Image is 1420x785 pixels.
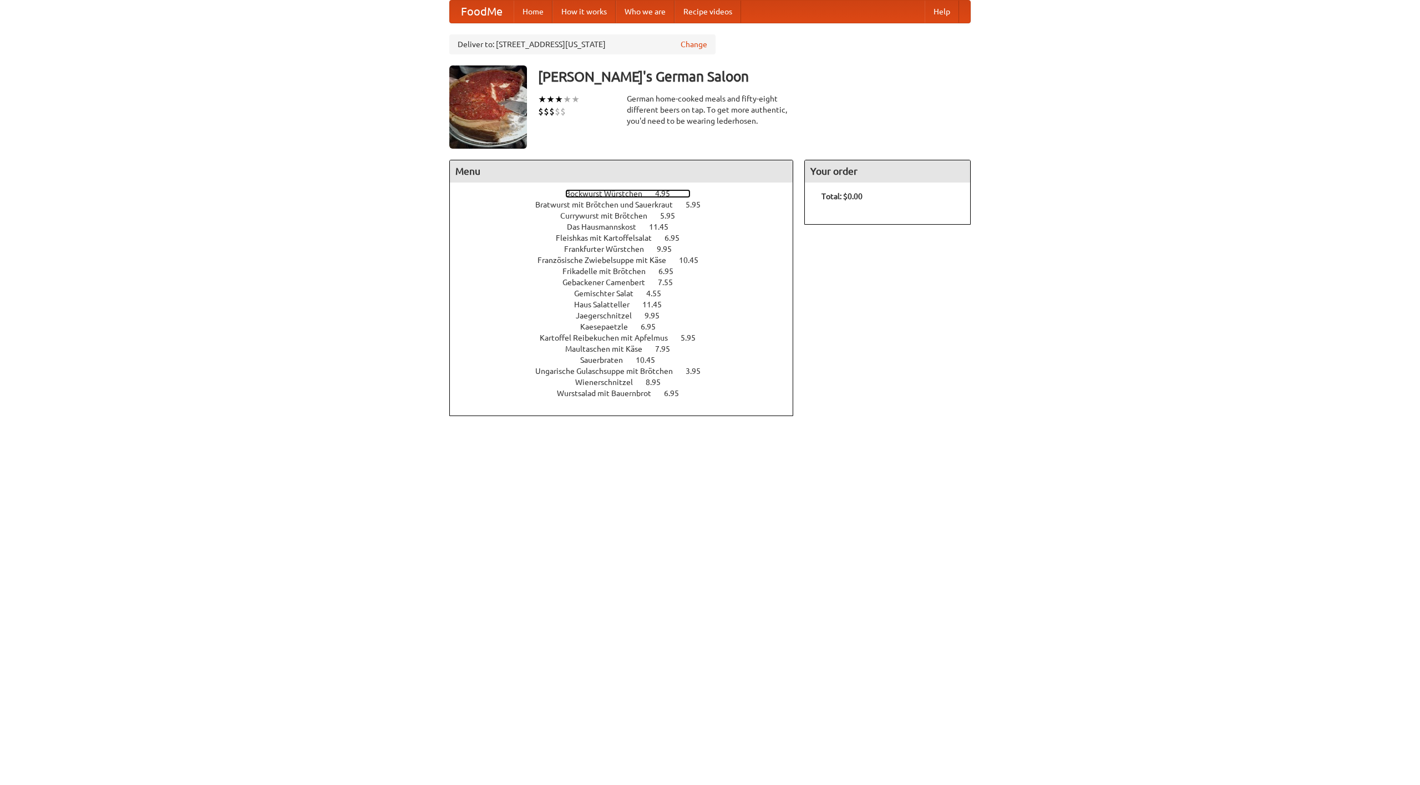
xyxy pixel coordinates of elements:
[563,93,571,105] li: ★
[535,200,721,209] a: Bratwurst mit Brötchen und Sauerkraut 5.95
[557,389,699,398] a: Wurstsalad mit Bauernbrot 6.95
[805,160,970,183] h4: Your order
[562,278,693,287] a: Gebackener Camenbert 7.55
[567,222,647,231] span: Das Hausmannskost
[636,356,666,364] span: 10.45
[557,389,662,398] span: Wurstsalad mit Bauernbrot
[664,389,690,398] span: 6.95
[565,345,691,353] a: Maultaschen mit Käse 7.95
[567,222,689,231] a: Das Hausmannskost 11.45
[555,93,563,105] li: ★
[552,1,616,23] a: How it works
[565,189,653,198] span: Bockwurst Würstchen
[658,267,684,276] span: 6.95
[556,234,663,242] span: Fleishkas mit Kartoffelsalat
[580,356,634,364] span: Sauerbraten
[655,189,681,198] span: 4.95
[565,345,653,353] span: Maultaschen mit Käse
[450,160,793,183] h4: Menu
[641,322,667,331] span: 6.95
[537,256,719,265] a: Französische Zwiebelsuppe mit Käse 10.45
[576,311,680,320] a: Jaegerschnitzel 9.95
[642,300,673,309] span: 11.45
[538,105,544,118] li: $
[560,211,658,220] span: Currywurst mit Brötchen
[686,200,712,209] span: 5.95
[535,367,721,376] a: Ungarische Gulaschsuppe mit Brötchen 3.95
[540,333,679,342] span: Kartoffel Reibekuchen mit Apfelmus
[556,234,700,242] a: Fleishkas mit Kartoffelsalat 6.95
[514,1,552,23] a: Home
[565,189,691,198] a: Bockwurst Würstchen 4.95
[450,1,514,23] a: FoodMe
[574,300,682,309] a: Haus Salatteller 11.45
[564,245,655,254] span: Frankfurter Würstchen
[646,378,672,387] span: 8.95
[560,211,696,220] a: Currywurst mit Brötchen 5.95
[821,192,863,201] b: Total: $0.00
[681,39,707,50] a: Change
[681,333,707,342] span: 5.95
[537,256,677,265] span: Französische Zwiebelsuppe mit Käse
[575,378,644,387] span: Wienerschnitzel
[686,367,712,376] span: 3.95
[665,234,691,242] span: 6.95
[449,34,716,54] div: Deliver to: [STREET_ADDRESS][US_STATE]
[580,356,676,364] a: Sauerbraten 10.45
[562,267,694,276] a: Frikadelle mit Brötchen 6.95
[560,105,566,118] li: $
[544,105,549,118] li: $
[574,289,645,298] span: Gemischter Salat
[580,322,639,331] span: Kaesepaetzle
[627,93,793,126] div: German home-cooked meals and fifty-eight different beers on tap. To get more authentic, you'd nee...
[555,105,560,118] li: $
[655,345,681,353] span: 7.95
[546,93,555,105] li: ★
[574,300,641,309] span: Haus Salatteller
[645,311,671,320] span: 9.95
[658,278,684,287] span: 7.55
[549,105,555,118] li: $
[535,200,684,209] span: Bratwurst mit Brötchen und Sauerkraut
[564,245,692,254] a: Frankfurter Würstchen 9.95
[562,278,656,287] span: Gebackener Camenbert
[538,65,971,88] h3: [PERSON_NAME]'s German Saloon
[649,222,679,231] span: 11.45
[571,93,580,105] li: ★
[657,245,683,254] span: 9.95
[538,93,546,105] li: ★
[562,267,657,276] span: Frikadelle mit Brötchen
[449,65,527,149] img: angular.jpg
[679,256,709,265] span: 10.45
[580,322,676,331] a: Kaesepaetzle 6.95
[574,289,682,298] a: Gemischter Salat 4.55
[540,333,716,342] a: Kartoffel Reibekuchen mit Apfelmus 5.95
[616,1,674,23] a: Who we are
[674,1,741,23] a: Recipe videos
[660,211,686,220] span: 5.95
[535,367,684,376] span: Ungarische Gulaschsuppe mit Brötchen
[646,289,672,298] span: 4.55
[575,378,681,387] a: Wienerschnitzel 8.95
[925,1,959,23] a: Help
[576,311,643,320] span: Jaegerschnitzel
